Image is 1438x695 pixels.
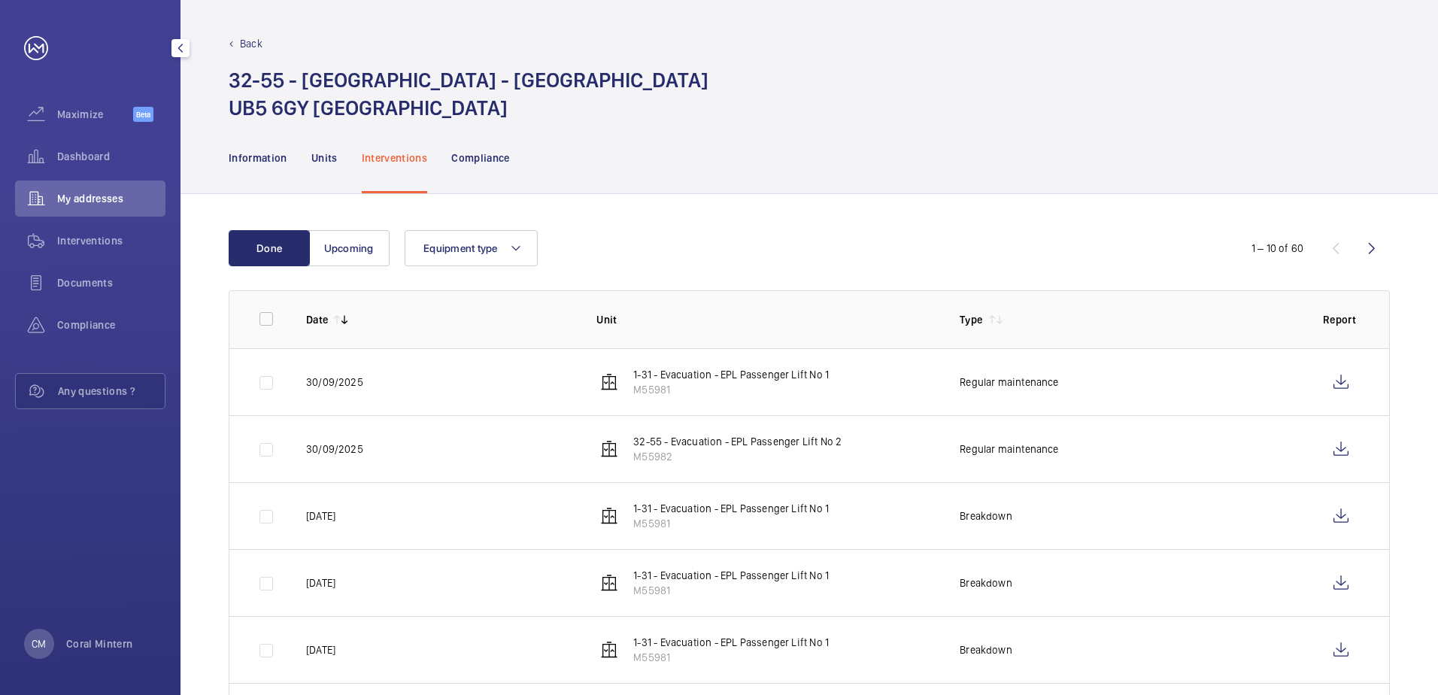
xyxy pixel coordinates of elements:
[600,574,618,592] img: elevator.svg
[633,434,842,449] p: 32-55 - Evacuation - EPL Passenger Lift No 2
[306,508,335,524] p: [DATE]
[311,150,338,165] p: Units
[633,516,829,531] p: M55981
[600,373,618,391] img: elevator.svg
[596,312,936,327] p: Unit
[960,508,1012,524] p: Breakdown
[633,650,829,665] p: M55981
[57,191,165,206] span: My addresses
[600,641,618,659] img: elevator.svg
[240,36,262,51] p: Back
[229,66,708,122] h1: 32-55 - [GEOGRAPHIC_DATA] - [GEOGRAPHIC_DATA] UB5 6GY [GEOGRAPHIC_DATA]
[633,367,829,382] p: 1-31 - Evacuation - EPL Passenger Lift No 1
[57,107,133,122] span: Maximize
[633,449,842,464] p: M55982
[58,384,165,399] span: Any questions ?
[306,642,335,657] p: [DATE]
[306,575,335,590] p: [DATE]
[229,150,287,165] p: Information
[633,382,829,397] p: M55981
[362,150,428,165] p: Interventions
[600,507,618,525] img: elevator.svg
[229,230,310,266] button: Done
[57,233,165,248] span: Interventions
[308,230,390,266] button: Upcoming
[57,149,165,164] span: Dashboard
[32,636,46,651] p: CM
[633,568,829,583] p: 1-31 - Evacuation - EPL Passenger Lift No 1
[1251,241,1303,256] div: 1 – 10 of 60
[57,317,165,332] span: Compliance
[960,575,1012,590] p: Breakdown
[451,150,510,165] p: Compliance
[960,442,1058,457] p: Regular maintenance
[405,230,538,266] button: Equipment type
[960,642,1012,657] p: Breakdown
[423,242,498,254] span: Equipment type
[306,312,328,327] p: Date
[133,107,153,122] span: Beta
[66,636,133,651] p: Coral Mintern
[633,501,829,516] p: 1-31 - Evacuation - EPL Passenger Lift No 1
[633,583,829,598] p: M55981
[1323,312,1359,327] p: Report
[306,442,363,457] p: 30/09/2025
[600,440,618,458] img: elevator.svg
[633,635,829,650] p: 1-31 - Evacuation - EPL Passenger Lift No 1
[306,375,363,390] p: 30/09/2025
[960,312,982,327] p: Type
[960,375,1058,390] p: Regular maintenance
[57,275,165,290] span: Documents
